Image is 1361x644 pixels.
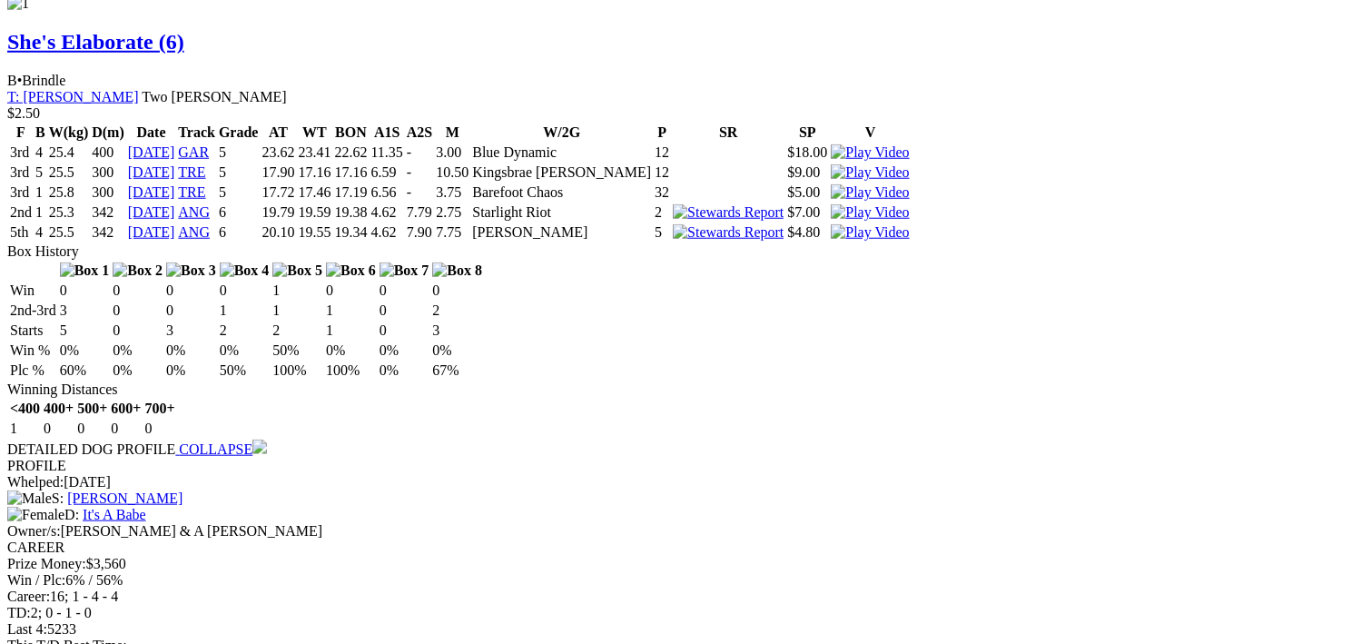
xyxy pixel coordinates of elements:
td: 11.35 [370,144,403,162]
a: [DATE] [128,204,175,220]
div: CAREER [7,540,1354,556]
img: Female [7,507,64,523]
td: 3rd [9,144,33,162]
td: 0 [165,282,217,300]
td: 17.90 [261,163,295,182]
td: 4 [35,144,46,162]
td: 5 [218,163,260,182]
td: 6 [218,203,260,222]
td: 300 [91,163,125,182]
td: 0 [43,420,74,438]
td: 20.10 [261,223,295,242]
td: Starlight Riot [471,203,652,222]
td: 3rd [9,163,33,182]
td: 4.62 [370,203,403,222]
td: 0% [379,362,430,380]
img: Box 4 [220,263,270,279]
td: 17.19 [333,183,368,202]
td: 0 [144,420,176,438]
td: 7.79 [406,203,433,222]
th: SR [672,124,784,142]
td: 25.8 [48,183,90,202]
td: 400 [91,144,125,162]
td: 0 [379,322,430,340]
a: View replay [831,144,909,160]
td: 0 [59,282,111,300]
img: Play Video [831,224,909,241]
img: Box 2 [113,263,163,279]
td: 7.90 [406,223,433,242]
td: - [406,183,433,202]
td: 342 [91,203,125,222]
td: 17.72 [261,183,295,202]
span: Owner/s: [7,523,61,539]
img: Box 1 [60,263,110,279]
td: 12 [654,144,670,162]
th: 600+ [110,400,142,418]
th: A2S [406,124,433,142]
td: Win [9,282,57,300]
td: Blue Dynamic [471,144,652,162]
td: 67% [431,362,483,380]
span: Career: [7,589,50,604]
td: 5 [59,322,111,340]
td: 0 [379,302,430,320]
a: View replay [831,204,909,220]
td: 0% [325,342,377,360]
td: 25.5 [48,223,90,242]
div: $3,560 [7,556,1354,572]
td: 25.3 [48,203,90,222]
th: WT [297,124,331,142]
td: 5 [218,144,260,162]
td: 1 [325,322,377,340]
span: B Brindle [7,73,65,88]
th: B [35,124,46,142]
td: 0% [112,362,163,380]
td: 0 [379,282,430,300]
img: Box 8 [432,263,482,279]
img: Play Video [831,204,909,221]
span: Prize Money: [7,556,86,571]
td: 100% [325,362,377,380]
div: 6% / 56% [7,572,1354,589]
td: $4.80 [786,223,828,242]
td: 2 [271,322,323,340]
td: 1 [271,282,323,300]
td: 0 [110,420,142,438]
a: TRE [178,164,205,180]
td: 0 [112,322,163,340]
td: Barefoot Chaos [471,183,652,202]
a: ANG [178,204,210,220]
th: W/2G [471,124,652,142]
th: BON [333,124,368,142]
div: DETAILED DOG PROFILE [7,440,1354,458]
img: Box 3 [166,263,216,279]
td: 17.16 [297,163,331,182]
td: 0% [431,342,483,360]
td: - [406,144,433,162]
td: 6.59 [370,163,403,182]
td: $9.00 [786,163,828,182]
a: GAR [178,144,209,160]
td: 0% [165,342,217,360]
td: 19.34 [333,223,368,242]
td: 3.75 [435,183,469,202]
td: 32 [654,183,670,202]
a: She's Elaborate (6) [7,30,184,54]
th: V [830,124,910,142]
td: 0% [165,362,217,380]
span: • [17,73,23,88]
td: 1 [271,302,323,320]
td: 0% [112,342,163,360]
span: Two [PERSON_NAME] [142,89,286,104]
td: 5 [218,183,260,202]
th: P [654,124,670,142]
td: $5.00 [786,183,828,202]
a: It's A Babe [83,507,146,522]
td: 4.62 [370,223,403,242]
td: 100% [271,362,323,380]
a: View replay [831,184,909,200]
td: 2 [654,203,670,222]
th: Track [177,124,216,142]
td: 0 [219,282,271,300]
